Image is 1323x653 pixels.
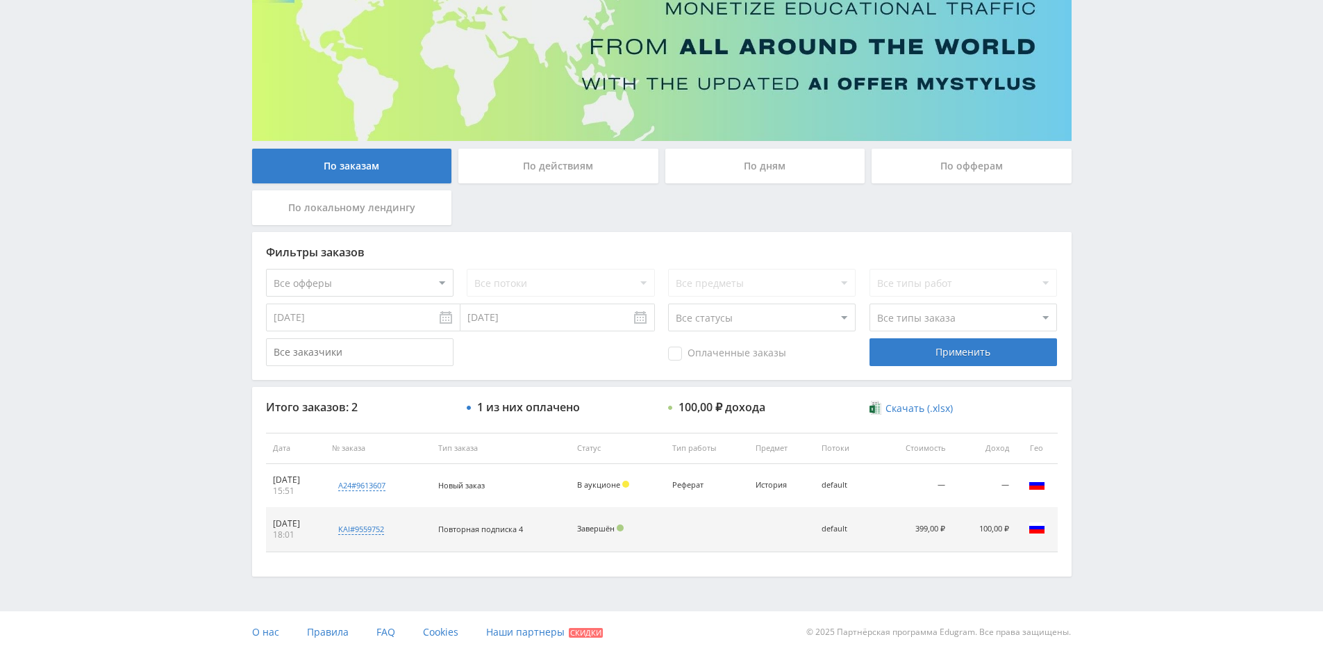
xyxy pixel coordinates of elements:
[875,433,952,464] th: Стоимость
[376,625,395,638] span: FAQ
[438,524,523,534] span: Повторная подписка 4
[273,486,318,497] div: 15:51
[266,246,1058,258] div: Фильтры заказов
[815,433,875,464] th: Потоки
[869,401,881,415] img: xlsx
[952,433,1015,464] th: Доход
[749,433,815,464] th: Предмет
[869,402,953,415] a: Скачать (.xlsx)
[307,611,349,653] a: Правила
[423,611,458,653] a: Cookies
[273,518,318,529] div: [DATE]
[952,464,1015,508] td: —
[266,401,454,413] div: Итого заказов: 2
[266,433,325,464] th: Дата
[952,508,1015,552] td: 100,00 ₽
[875,464,952,508] td: —
[266,338,454,366] input: Все заказчики
[756,481,808,490] div: История
[1016,433,1058,464] th: Гео
[458,149,658,183] div: По действиям
[252,149,452,183] div: По заказам
[665,433,749,464] th: Тип работы
[486,611,603,653] a: Наши партнеры Скидки
[252,611,279,653] a: О нас
[570,433,665,464] th: Статус
[569,628,603,638] span: Скидки
[679,401,765,413] div: 100,00 ₽ дохода
[252,190,452,225] div: По локальному лендингу
[822,481,868,490] div: default
[438,480,485,490] span: Новый заказ
[869,338,1057,366] div: Применить
[338,480,385,491] div: a24#9613607
[273,474,318,486] div: [DATE]
[338,524,384,535] div: kai#9559752
[822,524,868,534] div: default
[1029,476,1045,493] img: rus.png
[617,524,624,531] span: Подтвержден
[668,347,786,361] span: Оплаченные заказы
[1029,520,1045,536] img: rus.png
[252,625,279,638] span: О нас
[376,611,395,653] a: FAQ
[273,529,318,540] div: 18:01
[486,625,565,638] span: Наши партнеры
[431,433,570,464] th: Тип заказа
[885,403,953,414] span: Скачать (.xlsx)
[307,625,349,638] span: Правила
[872,149,1072,183] div: По офферам
[477,401,580,413] div: 1 из них оплачено
[423,625,458,638] span: Cookies
[665,149,865,183] div: По дням
[577,523,615,534] span: Завершён
[668,611,1071,653] div: © 2025 Партнёрская программа Edugram. Все права защищены.
[672,481,735,490] div: Реферат
[875,508,952,552] td: 399,00 ₽
[325,433,431,464] th: № заказа
[577,479,620,490] span: В аукционе
[622,481,629,488] span: Холд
